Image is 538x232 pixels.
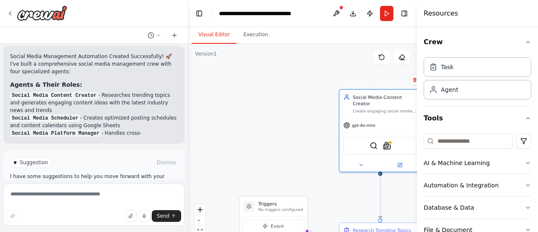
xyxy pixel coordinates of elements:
div: Social Media Content CreatorCreate engaging social media content tailored to {industry} by analyz... [339,89,422,173]
div: Create engaging social media content tailored to {industry} by analyzing trending topics, generat... [353,108,417,114]
button: Dismiss [155,158,178,167]
span: Event [271,223,284,229]
p: I've built a comprehensive social media management crew with four specialized agents: [10,60,178,75]
div: Agent [441,85,458,94]
button: Crew [424,30,531,54]
button: Send [152,210,181,222]
span: Send [157,213,169,219]
g: Edge from 9beb5a4c-693a-4661-ba9f-c51586692b10 to f8787de6-c629-4e97-91bf-b37ca570392f [377,169,384,219]
button: Upload files [125,210,137,222]
nav: breadcrumb [219,9,314,18]
button: Visual Editor [192,26,237,44]
li: - Handles cross- [10,129,178,137]
code: Social Media Platform Manager [10,130,101,137]
button: Execution [237,26,275,44]
li: - Researches trending topics and generates engaging content ideas with the latest industry news a... [10,91,178,114]
code: Social Media Scheduler [10,115,80,122]
button: Delete node [409,75,420,85]
img: SerplyNewsSearchTool [383,142,391,150]
button: Automation & Integration [424,174,531,196]
div: Task [441,63,454,71]
p: No triggers configured [258,207,303,213]
button: Database & Data [424,197,531,219]
p: I have some suggestions to help you move forward with your automation. [10,173,178,187]
button: zoom in [195,204,206,215]
div: Automation & Integration [424,181,499,189]
button: Switch to previous chat [144,30,164,40]
h3: Triggers [258,200,303,207]
button: Click to speak your automation idea [138,210,150,222]
button: Tools [424,107,531,130]
code: Social Media Content Creator [10,92,98,99]
strong: Agents & Their Roles: [10,81,82,88]
div: Social Media Content Creator [353,94,417,107]
img: SerperDevTool [370,142,378,150]
h4: Resources [424,8,458,19]
button: zoom out [195,215,206,226]
img: Logo [17,5,67,21]
div: Crew [424,54,531,106]
button: Hide right sidebar [398,8,410,19]
span: Suggestion [20,159,48,166]
button: Improve this prompt [7,210,18,222]
button: Start a new chat [168,30,181,40]
div: Database & Data [424,203,474,212]
button: AI & Machine Learning [424,152,531,174]
span: gpt-4o-mini [352,123,375,128]
button: Hide left sidebar [193,8,205,19]
div: Version 1 [195,51,217,57]
h2: Social Media Management Automation Created Successfully! 🚀 [10,53,178,60]
li: - Creates optimized posting schedules and content calendars using Google Sheets [10,114,178,129]
button: Open in side panel [381,161,418,169]
div: AI & Machine Learning [424,159,490,167]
